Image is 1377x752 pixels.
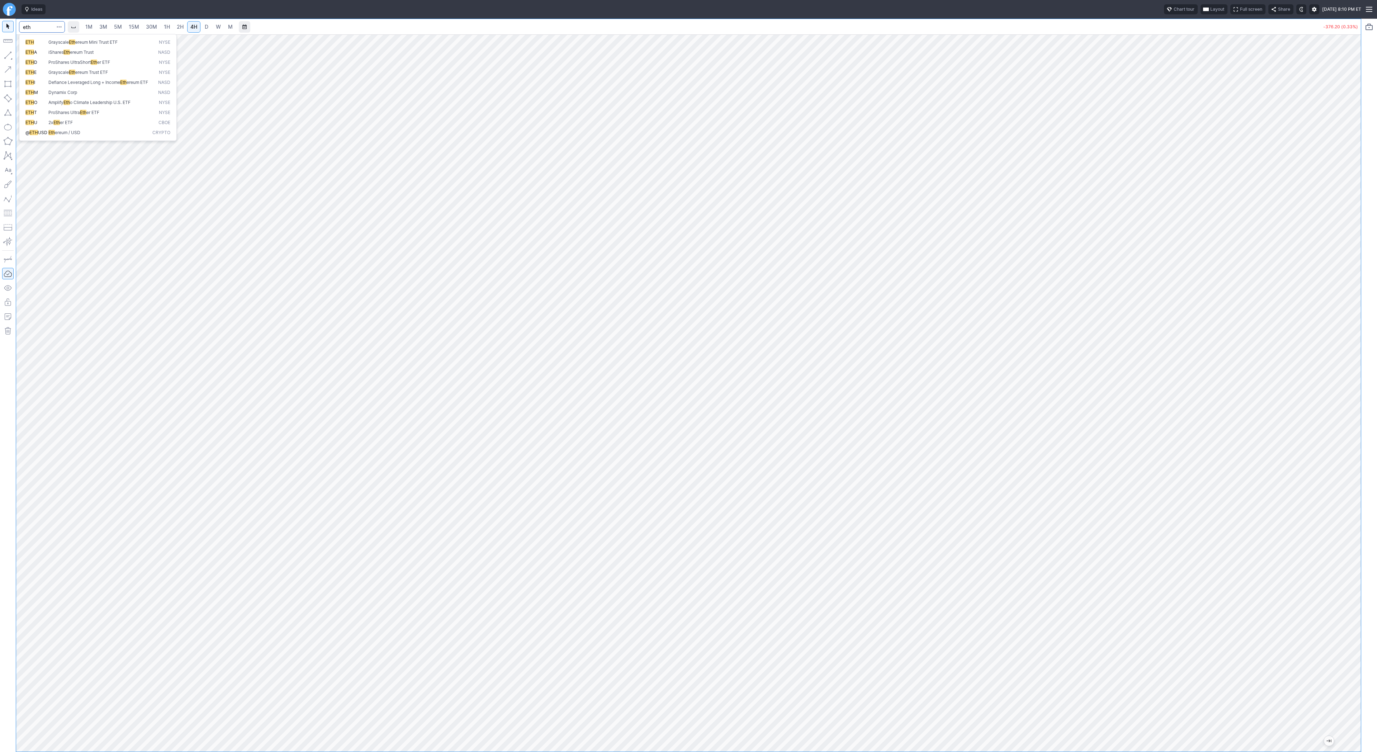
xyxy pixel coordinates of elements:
span: ETH [25,70,34,75]
a: W [213,21,224,33]
span: O [34,100,37,105]
button: Arrow [2,64,14,75]
button: Portfolio watchlist [1363,21,1375,33]
span: ETH [29,130,38,135]
span: Defiance Leveraged Long + Income [48,80,120,85]
span: Ideas [31,6,42,13]
span: Layout [1210,6,1224,13]
button: Fibonacci retracements [2,207,14,219]
span: NYSE [159,100,170,106]
span: Chart tour [1174,6,1194,13]
span: NYSE [159,60,170,66]
span: E [34,70,37,75]
span: Eth [80,110,86,115]
a: 3M [96,21,110,33]
span: iShares [48,49,63,55]
span: ereum ETF [127,80,148,85]
span: er ETF [86,110,99,115]
a: 30M [143,21,160,33]
span: NYSE [159,110,170,116]
span: ereum Mini Trust ETF [75,39,118,45]
a: 2H [174,21,187,33]
span: 15M [129,24,139,30]
button: Chart tour [1164,4,1198,14]
span: ETH [25,80,34,85]
p: -376.20 (0.33%) [1323,25,1358,29]
span: Eth [63,49,70,55]
span: W [216,24,221,30]
span: NYSE [159,70,170,76]
span: ProShares UltraShort [48,60,91,65]
span: ETH [25,49,34,55]
span: ETH [25,39,34,45]
span: [DATE] 8:10 PM ET [1322,6,1361,13]
button: Jump to the most recent bar [1324,736,1334,746]
span: Eth [48,130,55,135]
button: Brush [2,179,14,190]
span: A [34,49,37,55]
span: Eth [120,80,127,85]
span: ereum Trust ETF [75,70,108,75]
a: D [201,21,212,33]
span: er ETF [60,120,73,125]
a: 1M [82,21,96,33]
span: D [34,60,37,65]
span: 1M [85,24,93,30]
span: T [34,110,37,115]
span: ereum Trust [70,49,94,55]
span: Eth [69,70,75,75]
button: Elliott waves [2,193,14,204]
span: 3M [99,24,107,30]
span: 5M [114,24,122,30]
span: Eth [53,120,60,125]
button: Line [2,49,14,61]
span: USD [38,130,47,135]
span: M [228,24,233,30]
span: NASD [158,49,170,56]
span: er ETF [97,60,110,65]
span: Share [1278,6,1290,13]
a: Finviz.com [3,3,16,16]
span: NASD [158,90,170,96]
button: Search [54,21,64,33]
button: Add note [2,311,14,322]
button: Full screen [1230,4,1265,14]
span: Grayscale [48,70,69,75]
button: Hide drawings [2,282,14,294]
button: Remove all autosaved drawings [2,325,14,337]
span: 30M [146,24,157,30]
button: Toggle dark mode [1296,4,1306,14]
span: Full screen [1240,6,1262,13]
span: ETH [25,110,34,115]
button: XABCD [2,150,14,161]
span: Eth [63,100,70,105]
div: Search [19,34,177,141]
span: NYSE [159,39,170,46]
span: M [34,90,38,95]
span: Dynamix Corp [48,90,77,95]
button: Share [1268,4,1293,14]
button: Interval [68,21,79,33]
span: D [205,24,208,30]
a: 15M [126,21,142,33]
button: Layout [1201,4,1227,14]
button: Position [2,222,14,233]
button: Ellipse [2,121,14,133]
button: Drawings Autosave: On [2,268,14,279]
button: Text [2,164,14,176]
span: Eth [69,39,75,45]
button: Polygon [2,136,14,147]
span: Crypto [152,130,170,136]
input: Search [19,21,65,33]
button: Mouse [2,21,14,32]
button: Triangle [2,107,14,118]
button: Range [239,21,250,33]
span: U [34,120,37,125]
span: 4H [190,24,197,30]
a: 4H [187,21,200,33]
span: I [34,80,35,85]
span: Eth [91,60,97,65]
span: ETH [25,120,34,125]
span: 1H [164,24,170,30]
span: o Climate Leadership U.S. ETF [70,100,131,105]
